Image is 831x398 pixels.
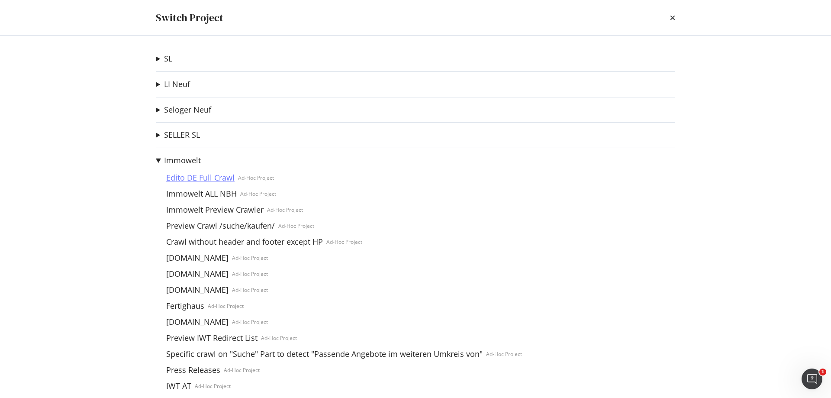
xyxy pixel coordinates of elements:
[486,350,522,358] div: Ad-Hoc Project
[164,80,190,89] a: LI Neuf
[232,254,268,262] div: Ad-Hoc Project
[163,317,232,327] a: [DOMAIN_NAME]
[163,285,232,294] a: [DOMAIN_NAME]
[163,237,326,246] a: Crawl without header and footer except HP
[156,155,522,166] summary: Immowelt
[163,189,240,198] a: Immowelt ALL NBH
[163,333,261,343] a: Preview IWT Redirect List
[164,54,172,63] a: SL
[238,174,274,181] div: Ad-Hoc Project
[163,349,486,359] a: Specific crawl on "Suche" Part to detect "Passende Angebote im weiteren Umkreis von"
[163,301,208,311] a: Fertighaus
[164,105,211,114] a: Seloger Neuf
[278,222,314,230] div: Ad-Hoc Project
[802,369,822,389] iframe: Intercom live chat
[156,10,223,25] div: Switch Project
[261,334,297,342] div: Ad-Hoc Project
[195,382,231,390] div: Ad-Hoc Project
[164,156,201,165] a: Immowelt
[224,366,260,374] div: Ad-Hoc Project
[670,10,675,25] div: times
[232,270,268,278] div: Ad-Hoc Project
[163,382,195,391] a: IWT AT
[208,302,244,310] div: Ad-Hoc Project
[163,253,232,262] a: [DOMAIN_NAME]
[163,173,238,182] a: Edito DE Full Crawl
[164,130,200,139] a: SELLER SL
[819,369,826,375] span: 1
[232,318,268,326] div: Ad-Hoc Project
[267,206,303,214] div: Ad-Hoc Project
[163,221,278,230] a: Preview Crawl /suche/kaufen/
[156,104,211,116] summary: Seloger Neuf
[163,366,224,375] a: Press Releases
[163,205,267,214] a: Immowelt Preview Crawler
[326,238,362,246] div: Ad-Hoc Project
[156,53,172,65] summary: SL
[163,269,232,278] a: [DOMAIN_NAME]
[156,129,200,141] summary: SELLER SL
[232,286,268,294] div: Ad-Hoc Project
[240,190,276,197] div: Ad-Hoc Project
[156,79,190,90] summary: LI Neuf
